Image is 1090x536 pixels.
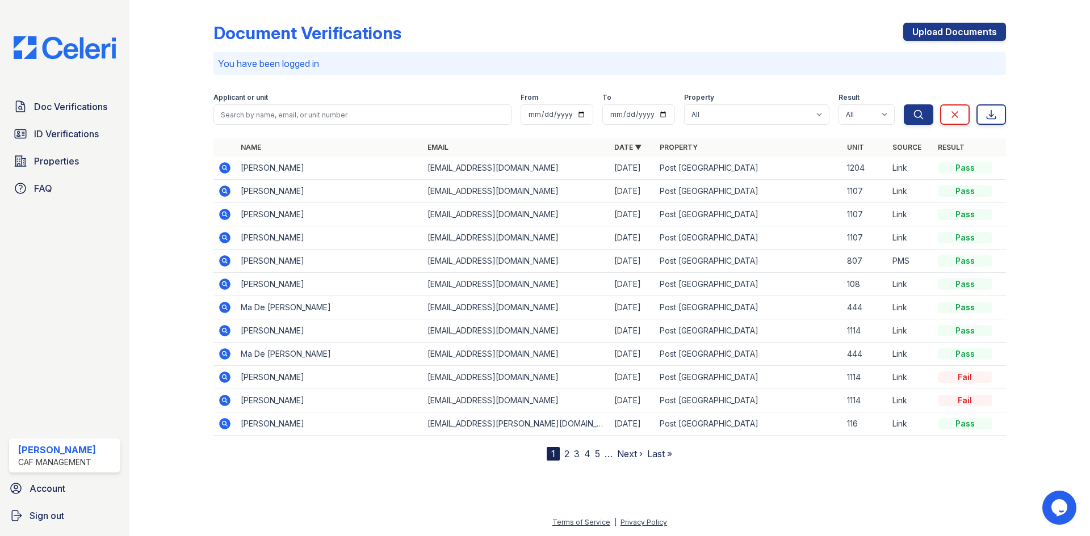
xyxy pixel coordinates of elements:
div: Pass [938,325,992,336]
td: [DATE] [610,296,655,319]
td: 1114 [842,366,888,389]
td: [PERSON_NAME] [236,319,423,343]
a: FAQ [9,177,120,200]
td: Link [888,180,933,203]
td: 108 [842,273,888,296]
a: Terms of Service [552,518,610,526]
div: Pass [938,418,992,429]
div: Pass [938,232,992,243]
td: Post [GEOGRAPHIC_DATA] [655,389,842,412]
td: [PERSON_NAME] [236,366,423,389]
label: Result [839,93,860,102]
td: [DATE] [610,157,655,180]
td: Link [888,412,933,436]
td: [EMAIL_ADDRESS][DOMAIN_NAME] [423,296,610,319]
button: Sign out [5,504,125,527]
div: Pass [938,348,992,360]
td: Post [GEOGRAPHIC_DATA] [655,180,842,203]
label: Applicant or unit [213,93,268,102]
td: Post [GEOGRAPHIC_DATA] [655,412,842,436]
td: Link [888,389,933,412]
td: Post [GEOGRAPHIC_DATA] [655,226,842,250]
a: 5 [595,448,600,459]
td: [DATE] [610,273,655,296]
img: CE_Logo_Blue-a8612792a0a2168367f1c8372b55b34899dd931a85d93a1a3d3e32e68fde9ad4.png [5,36,125,59]
td: 1107 [842,180,888,203]
div: Pass [938,185,992,197]
div: Pass [938,278,992,290]
td: [DATE] [610,319,655,343]
td: [PERSON_NAME] [236,250,423,273]
div: Document Verifications [213,23,401,43]
td: Post [GEOGRAPHIC_DATA] [655,343,842,366]
td: Link [888,157,933,180]
td: [EMAIL_ADDRESS][DOMAIN_NAME] [423,250,610,273]
td: Link [888,273,933,296]
a: Date ▼ [614,143,642,151]
td: [EMAIL_ADDRESS][DOMAIN_NAME] [423,366,610,389]
td: [DATE] [610,366,655,389]
td: [PERSON_NAME] [236,412,423,436]
span: Account [30,482,65,495]
td: Ma De [PERSON_NAME] [236,343,423,366]
td: Link [888,319,933,343]
a: Source [892,143,921,151]
td: [DATE] [610,180,655,203]
td: [EMAIL_ADDRESS][DOMAIN_NAME] [423,343,610,366]
a: 3 [574,448,580,459]
a: Account [5,477,125,500]
a: Upload Documents [903,23,1006,41]
td: [EMAIL_ADDRESS][DOMAIN_NAME] [423,157,610,180]
td: [PERSON_NAME] [236,180,423,203]
td: [EMAIL_ADDRESS][DOMAIN_NAME] [423,273,610,296]
td: 807 [842,250,888,273]
td: Post [GEOGRAPHIC_DATA] [655,250,842,273]
span: ID Verifications [34,127,99,141]
td: [EMAIL_ADDRESS][DOMAIN_NAME] [423,389,610,412]
td: [DATE] [610,226,655,250]
td: 1114 [842,319,888,343]
td: Link [888,366,933,389]
a: 2 [564,448,569,459]
span: FAQ [34,182,52,195]
input: Search by name, email, or unit number [213,104,512,125]
td: [DATE] [610,250,655,273]
td: Ma De [PERSON_NAME] [236,296,423,319]
a: Result [938,143,965,151]
td: PMS [888,250,933,273]
td: Link [888,343,933,366]
td: 1107 [842,226,888,250]
iframe: chat widget [1042,491,1079,525]
td: Post [GEOGRAPHIC_DATA] [655,203,842,226]
div: Pass [938,255,992,267]
span: … [605,447,613,461]
a: Privacy Policy [621,518,667,526]
td: [EMAIL_ADDRESS][PERSON_NAME][DOMAIN_NAME] [423,412,610,436]
td: Post [GEOGRAPHIC_DATA] [655,157,842,180]
td: [PERSON_NAME] [236,157,423,180]
label: From [521,93,538,102]
span: Doc Verifications [34,100,107,113]
a: 4 [584,448,590,459]
td: [DATE] [610,343,655,366]
span: Properties [34,154,79,168]
a: ID Verifications [9,123,120,145]
div: Pass [938,209,992,220]
a: Email [427,143,448,151]
div: 1 [547,447,560,461]
a: Unit [847,143,864,151]
td: 444 [842,343,888,366]
td: [EMAIL_ADDRESS][DOMAIN_NAME] [423,319,610,343]
div: Pass [938,302,992,313]
td: [EMAIL_ADDRESS][DOMAIN_NAME] [423,180,610,203]
td: [PERSON_NAME] [236,389,423,412]
a: Properties [9,150,120,172]
td: [DATE] [610,412,655,436]
td: 444 [842,296,888,319]
td: [PERSON_NAME] [236,273,423,296]
td: Post [GEOGRAPHIC_DATA] [655,273,842,296]
td: [DATE] [610,203,655,226]
a: Next › [617,448,643,459]
div: [PERSON_NAME] [18,443,96,457]
div: CAF Management [18,457,96,468]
